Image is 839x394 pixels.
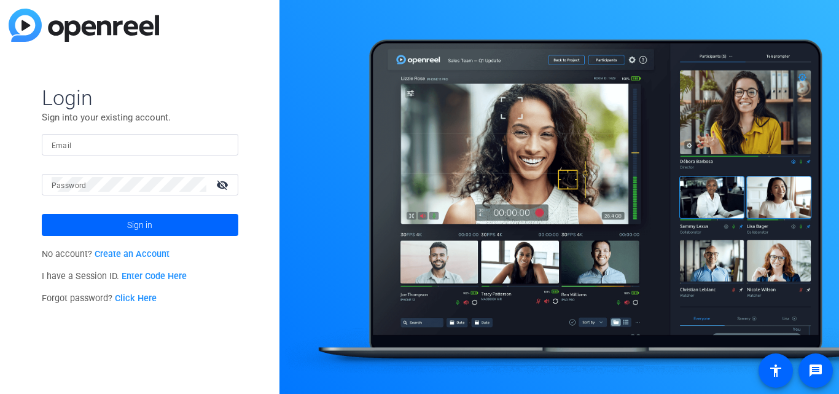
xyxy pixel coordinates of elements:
button: Sign in [42,214,238,236]
a: Click Here [115,293,157,304]
span: I have a Session ID. [42,271,187,282]
mat-icon: accessibility [768,363,783,378]
span: No account? [42,249,170,259]
mat-label: Email [52,141,72,150]
span: Login [42,85,238,111]
span: Sign in [127,210,152,240]
a: Create an Account [95,249,170,259]
mat-label: Password [52,181,87,190]
span: Forgot password? [42,293,157,304]
img: blue-gradient.svg [9,9,159,42]
p: Sign into your existing account. [42,111,238,124]
a: Enter Code Here [122,271,187,282]
input: Enter Email Address [52,137,228,152]
mat-icon: visibility_off [209,176,238,194]
mat-icon: message [808,363,823,378]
